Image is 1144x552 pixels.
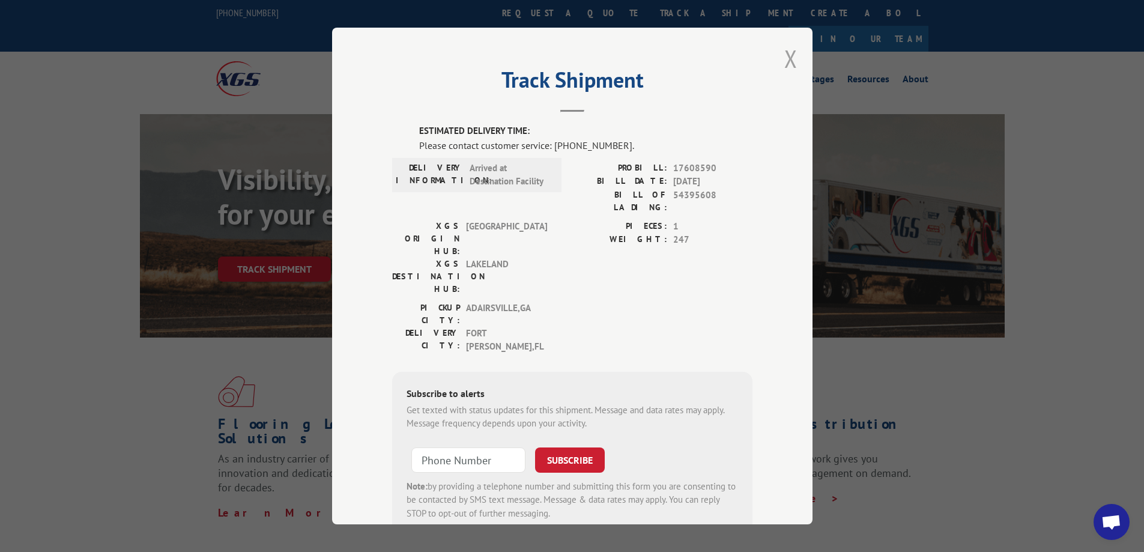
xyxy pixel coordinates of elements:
div: Subscribe to alerts [407,386,738,404]
button: Close modal [784,43,797,74]
label: BILL OF LADING: [572,189,667,214]
span: [GEOGRAPHIC_DATA] [466,220,547,258]
div: Please contact customer service: [PHONE_NUMBER]. [419,138,752,153]
input: Phone Number [411,447,525,473]
span: FORT [PERSON_NAME] , FL [466,327,547,354]
div: by providing a telephone number and submitting this form you are consenting to be contacted by SM... [407,480,738,521]
span: [DATE] [673,175,752,189]
div: Get texted with status updates for this shipment. Message and data rates may apply. Message frequ... [407,404,738,431]
span: 247 [673,233,752,247]
label: XGS ORIGIN HUB: [392,220,460,258]
label: WEIGHT: [572,233,667,247]
span: 1 [673,220,752,234]
label: XGS DESTINATION HUB: [392,258,460,296]
label: PROBILL: [572,162,667,175]
label: ESTIMATED DELIVERY TIME: [419,124,752,138]
strong: Note: [407,481,428,492]
div: Open chat [1094,504,1130,540]
span: 54395608 [673,189,752,214]
label: DELIVERY INFORMATION: [396,162,464,189]
span: ADAIRSVILLE , GA [466,302,547,327]
label: PICKUP CITY: [392,302,460,327]
button: SUBSCRIBE [535,447,605,473]
label: DELIVERY CITY: [392,327,460,354]
span: 17608590 [673,162,752,175]
h2: Track Shipment [392,71,752,94]
label: BILL DATE: [572,175,667,189]
label: PIECES: [572,220,667,234]
span: Arrived at Destination Facility [470,162,551,189]
span: LAKELAND [466,258,547,296]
